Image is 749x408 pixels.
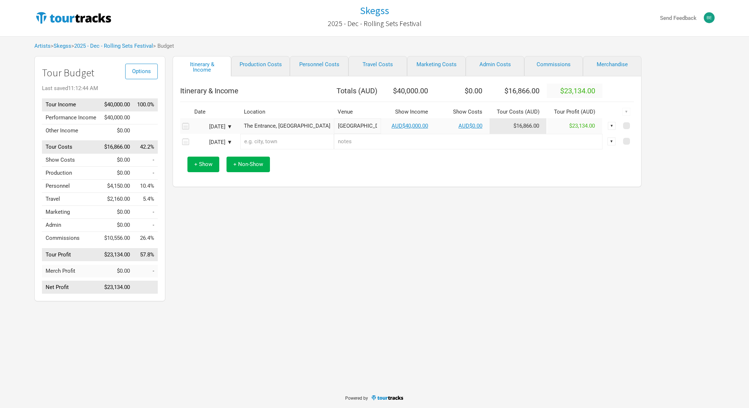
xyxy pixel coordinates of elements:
a: Skegss [54,43,71,49]
button: + Show [187,157,219,172]
th: Itinerary & Income [180,84,334,98]
td: $40,000.00 [100,98,134,111]
div: ▼ [608,137,615,145]
td: Tour Costs as % of Tour Income [134,141,158,154]
a: Travel Costs [348,56,407,76]
td: $0.00 [100,219,134,232]
td: Net Profit [42,281,100,294]
th: $40,000.00 [381,84,435,98]
a: Admin Costs [466,56,524,76]
a: Marketing Costs [407,56,466,76]
td: Tour Profit [42,248,100,261]
span: Options [132,68,151,75]
td: $23,134.00 [100,248,134,261]
td: Travel [42,193,100,206]
td: Net Profit as % of Tour Income [134,281,158,294]
span: > [51,43,71,49]
th: Show Income [381,106,435,118]
a: Itinerary & Income [173,56,231,76]
a: 2025 - Dec - Rolling Sets Festival [74,43,153,49]
div: The Entrance, Australia [244,123,330,129]
td: Performance Income as % of Tour Income [134,111,158,124]
td: $40,000.00 [100,111,134,124]
button: Options [125,64,158,79]
td: Other Income [42,124,100,137]
span: Powered by [345,396,368,401]
h2: 2025 - Dec - Rolling Sets Festival [328,20,422,27]
div: ▼ [608,122,616,130]
a: AUD$0.00 [458,123,482,129]
td: Tour Income [42,98,100,111]
td: $0.00 [100,124,134,137]
div: ▼ [622,108,630,116]
th: Date [191,106,238,118]
a: 2025 - Dec - Rolling Sets Festival [328,16,422,31]
td: Tour Costs [42,141,100,154]
span: $23,134.00 [569,123,595,129]
td: Admin [42,219,100,232]
input: Memorial Park [334,118,381,134]
td: Other Income as % of Tour Income [134,124,158,137]
span: > Budget [153,43,174,49]
td: $0.00 [100,154,134,167]
td: Personnel [42,180,100,193]
th: Tour Costs ( AUD ) [490,106,547,118]
td: Merch Profit [42,265,100,277]
th: Show Costs [435,106,490,118]
td: Show Costs [42,154,100,167]
td: Production as % of Tour Income [134,167,158,180]
td: Admin as % of Tour Income [134,219,158,232]
td: $2,160.00 [100,193,134,206]
div: Last saved 11:12:44 AM [42,86,158,91]
a: Skegss [360,5,389,16]
td: Commissions [42,232,100,245]
td: $16,866.00 [100,141,134,154]
a: Merchandise [583,56,642,76]
td: Tour Cost allocation from Production, Personnel, Travel, Marketing, Admin & Commissions [490,118,547,134]
img: Ben [704,12,715,23]
img: TourTracks [371,395,404,401]
td: Merch Profit as % of Tour Income [134,265,158,277]
td: $0.00 [100,167,134,180]
td: Tour Income as % of Tour Income [134,98,158,111]
span: + Non-Show [233,161,263,167]
td: Tour Profit as % of Tour Income [134,248,158,261]
h1: Tour Budget [42,67,158,78]
td: Personnel as % of Tour Income [134,180,158,193]
a: Artists [34,43,51,49]
td: $10,556.00 [100,232,134,245]
th: $0.00 [435,84,490,98]
span: $23,134.00 [560,86,595,95]
td: Travel as % of Tour Income [134,193,158,206]
td: $23,134.00 [100,281,134,294]
div: [DATE] ▼ [192,124,232,129]
td: Marketing as % of Tour Income [134,206,158,219]
td: Commissions as % of Tour Income [134,232,158,245]
input: e.g. city, town [240,134,334,149]
a: Personnel Costs [290,56,348,76]
th: Tour Profit ( AUD ) [547,106,602,118]
th: Location [240,106,334,118]
a: Commissions [524,56,583,76]
td: $4,150.00 [100,180,134,193]
td: Performance Income [42,111,100,124]
td: $0.00 [100,265,134,277]
td: $0.00 [100,206,134,219]
th: Totals ( AUD ) [334,84,381,98]
strong: Send Feedback [660,15,697,21]
span: + Show [194,161,212,167]
button: + Non-Show [227,157,270,172]
img: TourTracks [34,10,113,25]
a: Production Costs [231,56,290,76]
h1: Skegss [360,4,389,17]
th: Venue [334,106,381,118]
td: Production [42,167,100,180]
a: AUD$40,000.00 [392,123,428,129]
th: $16,866.00 [490,84,547,98]
td: Show Costs as % of Tour Income [134,154,158,167]
div: [DATE] ▼ [192,140,232,145]
td: Marketing [42,206,100,219]
input: notes [334,134,602,149]
span: > [71,43,153,49]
